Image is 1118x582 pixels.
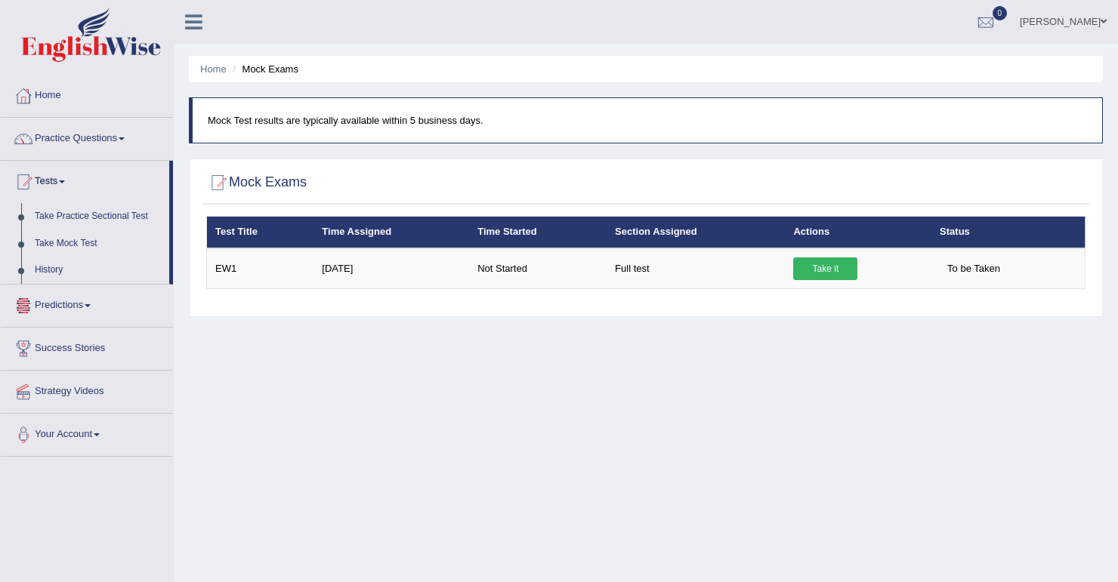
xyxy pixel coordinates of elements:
[1,118,173,156] a: Practice Questions
[313,248,469,289] td: [DATE]
[993,6,1008,20] span: 0
[785,217,931,248] th: Actions
[469,217,607,248] th: Time Started
[1,161,169,199] a: Tests
[931,217,1085,248] th: Status
[469,248,607,289] td: Not Started
[200,63,227,75] a: Home
[607,248,785,289] td: Full test
[208,113,1087,128] p: Mock Test results are typically available within 5 business days.
[28,203,169,230] a: Take Practice Sectional Test
[28,230,169,257] a: Take Mock Test
[28,257,169,284] a: History
[1,371,173,408] a: Strategy Videos
[940,257,1008,280] span: To be Taken
[607,217,785,248] th: Section Assigned
[1,328,173,365] a: Success Stories
[313,217,469,248] th: Time Assigned
[1,75,173,112] a: Home
[229,62,298,76] li: Mock Exams
[1,285,173,322] a: Predictions
[207,217,314,248] th: Test Title
[206,171,307,194] h2: Mock Exams
[793,257,857,280] a: Take it
[1,414,173,451] a: Your Account
[207,248,314,289] td: EW1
